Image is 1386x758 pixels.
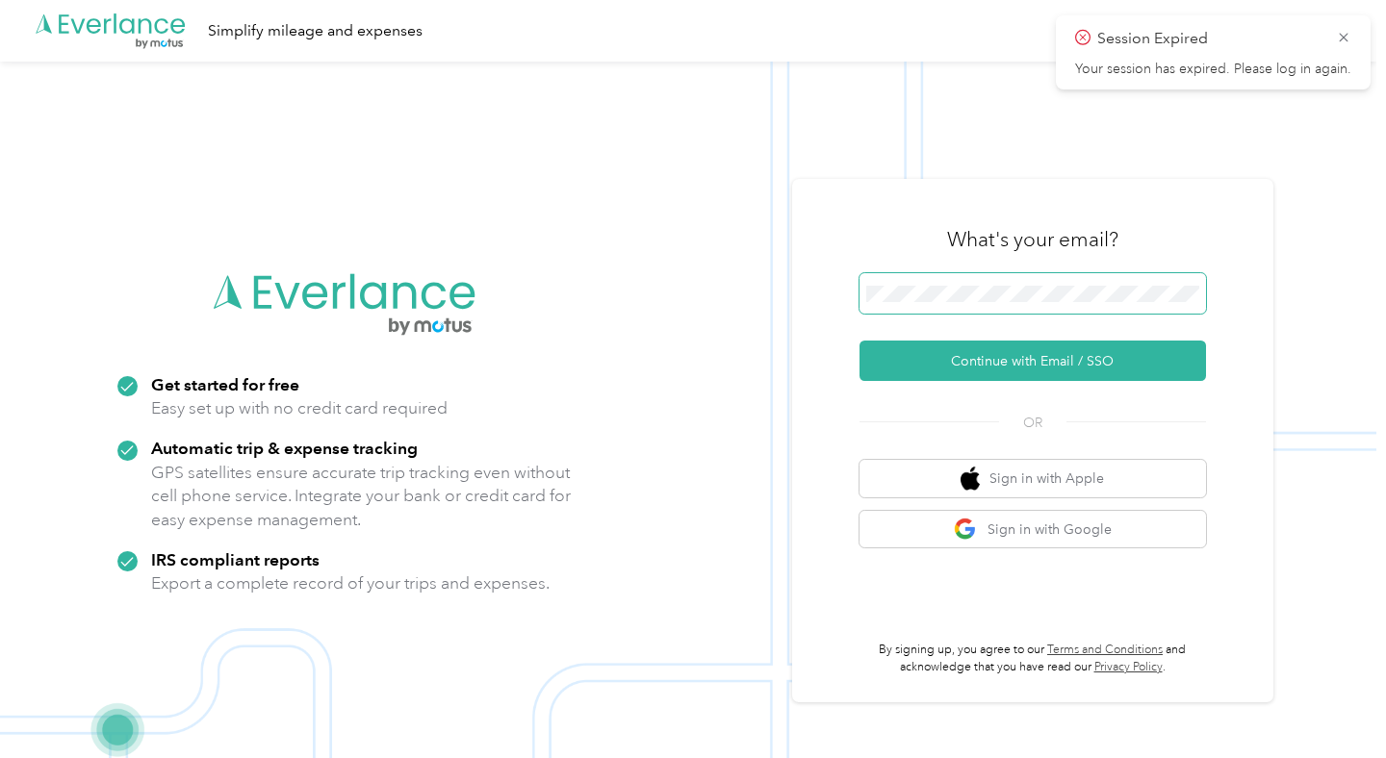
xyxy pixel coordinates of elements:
[1047,643,1163,657] a: Terms and Conditions
[1094,660,1163,674] a: Privacy Policy
[999,413,1066,433] span: OR
[151,396,448,420] p: Easy set up with no credit card required
[151,438,418,458] strong: Automatic trip & expense tracking
[151,571,550,595] p: Export a complete record of your trips and expenses.
[1097,27,1322,51] p: Session Expired
[860,511,1206,548] button: google logoSign in with Google
[151,461,572,532] p: GPS satellites ensure accurate trip tracking even without cell phone service. Integrate your bank...
[860,642,1206,675] p: By signing up, you agree to our and acknowledge that you have read our .
[860,460,1206,497] button: apple logoSign in with Apple
[961,467,980,491] img: apple logo
[954,518,978,542] img: google logo
[151,374,299,394] strong: Get started for free
[860,341,1206,381] button: Continue with Email / SSO
[151,549,320,569] strong: IRS compliant reports
[1075,61,1351,78] p: Your session has expired. Please log in again.
[208,19,423,43] div: Simplify mileage and expenses
[947,226,1118,253] h3: What's your email?
[1278,650,1386,758] iframe: Everlance-gr Chat Button Frame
